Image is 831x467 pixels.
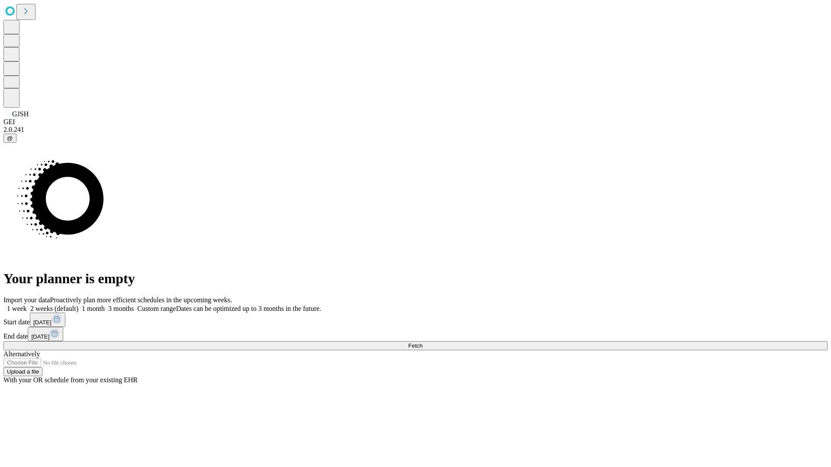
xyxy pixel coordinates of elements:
div: 2.0.241 [3,126,828,134]
span: 2 weeks (default) [30,305,78,312]
div: Start date [3,313,828,327]
span: With your OR schedule from your existing EHR [3,376,138,384]
span: Fetch [408,342,422,349]
span: 1 month [82,305,105,312]
span: GJSH [12,110,29,118]
span: [DATE] [31,333,49,340]
span: Alternatively [3,350,40,358]
span: [DATE] [33,319,52,326]
button: Fetch [3,341,828,350]
button: Upload a file [3,367,42,376]
span: 3 months [108,305,134,312]
span: 1 week [7,305,27,312]
button: @ [3,134,16,143]
span: Import your data [3,296,50,304]
span: Custom range [137,305,176,312]
span: Proactively plan more efficient schedules in the upcoming weeks. [50,296,232,304]
div: End date [3,327,828,341]
button: [DATE] [30,313,65,327]
span: @ [7,135,13,141]
h1: Your planner is empty [3,271,828,287]
div: GEI [3,118,828,126]
button: [DATE] [28,327,63,341]
span: Dates can be optimized up to 3 months in the future. [176,305,321,312]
